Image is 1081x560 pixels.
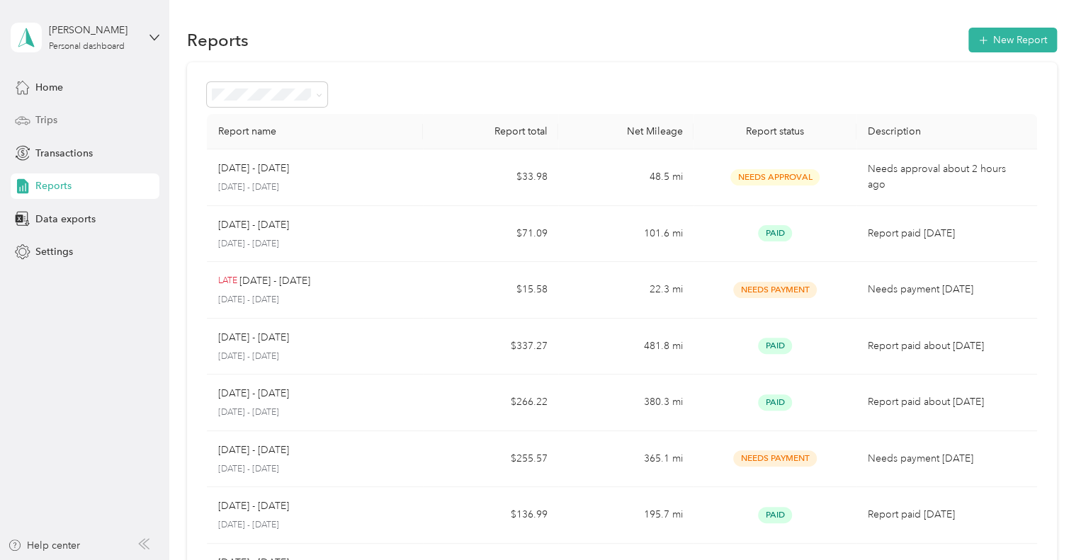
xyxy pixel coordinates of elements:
[35,212,96,227] span: Data exports
[733,450,817,467] span: Needs Payment
[218,386,289,401] p: [DATE] - [DATE]
[558,431,694,488] td: 365.1 mi
[239,273,310,289] p: [DATE] - [DATE]
[868,282,1026,297] p: Needs payment [DATE]
[558,149,694,206] td: 48.5 mi
[558,487,694,544] td: 195.7 mi
[868,226,1026,241] p: Report paid [DATE]
[218,181,412,194] p: [DATE] - [DATE]
[187,33,249,47] h1: Reports
[758,507,792,523] span: Paid
[207,114,424,149] th: Report name
[758,338,792,354] span: Paid
[35,146,93,161] span: Transactions
[49,23,137,38] div: [PERSON_NAME]
[423,114,558,149] th: Report total
[733,282,817,298] span: Needs Payment
[35,178,72,193] span: Reports
[423,319,558,375] td: $337.27
[35,80,63,95] span: Home
[423,375,558,431] td: $266.22
[868,338,1026,354] p: Report paid about [DATE]
[218,350,412,363] p: [DATE] - [DATE]
[730,169,820,185] span: Needs Approval
[868,394,1026,410] p: Report paid about [DATE]
[218,294,412,307] p: [DATE] - [DATE]
[218,275,237,287] p: LATE
[968,28,1057,52] button: New Report
[35,244,73,259] span: Settings
[218,442,289,458] p: [DATE] - [DATE]
[218,463,412,476] p: [DATE] - [DATE]
[423,206,558,263] td: $71.09
[8,538,80,553] button: Help center
[218,217,289,233] p: [DATE] - [DATE]
[558,375,694,431] td: 380.3 mi
[218,406,412,419] p: [DATE] - [DATE]
[558,206,694,263] td: 101.6 mi
[49,42,125,51] div: Personal dashboard
[218,519,412,532] p: [DATE] - [DATE]
[423,431,558,488] td: $255.57
[868,161,1026,193] p: Needs approval about 2 hours ago
[558,114,694,149] th: Net Mileage
[856,114,1037,149] th: Description
[218,161,289,176] p: [DATE] - [DATE]
[218,238,412,251] p: [DATE] - [DATE]
[1002,481,1081,560] iframe: Everlance-gr Chat Button Frame
[758,394,792,411] span: Paid
[423,149,558,206] td: $33.98
[218,330,289,345] p: [DATE] - [DATE]
[868,507,1026,522] p: Report paid [DATE]
[218,498,289,514] p: [DATE] - [DATE]
[423,487,558,544] td: $136.99
[35,113,57,127] span: Trips
[868,451,1026,467] p: Needs payment [DATE]
[705,125,844,137] div: Report status
[423,262,558,319] td: $15.58
[558,262,694,319] td: 22.3 mi
[558,319,694,375] td: 481.8 mi
[758,225,792,241] span: Paid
